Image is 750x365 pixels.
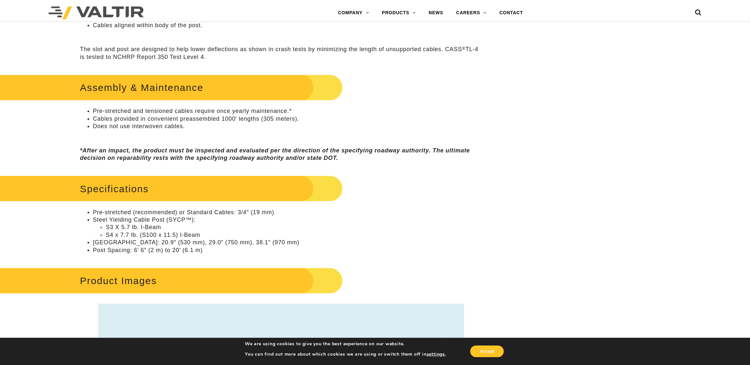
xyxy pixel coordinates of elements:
[93,115,483,123] li: Cables provided in convenient preassembled 1000′ lengths (305 meters).
[93,209,483,216] li: Pre-stretched (recommended) or Standard Cables: 3/4″ (19 mm)
[450,6,493,19] a: CAREERS
[427,351,445,357] button: settings
[80,147,470,161] em: *After an impact, the product must be inspected and evaluated per the direction of the specifying...
[93,239,483,246] li: [GEOGRAPHIC_DATA]: 20.9″ (530 mm), 29.0″ (750 mm), 38.1″ (970 mm)
[48,6,144,19] img: Valtir
[422,6,450,19] a: NEWS
[493,6,529,19] a: CONTACT
[332,6,376,19] a: COMPANY
[80,46,483,61] p: The slot and post are designed to help lower deflections as shown in crash tests by minimizing th...
[106,224,483,231] li: S3 X 5.7 lb. I-Beam
[106,231,483,239] li: S4 x 7.7 lb. (S100 x 11.5) I-Beam
[93,123,483,130] li: Does not use interwoven cables.
[93,107,483,115] li: Pre-stretched and tensioned cables require once yearly maintenance.*
[93,22,483,29] li: Cables aligned within body of the post.
[376,6,422,19] a: PRODUCTS
[470,346,504,357] button: Accept
[245,341,446,347] p: We are using cookies to give you the best experience on our website.
[93,247,483,254] li: Post Spacing: 6’ 6″ (2 m) to 20′ (6.1 m)
[245,351,446,357] p: You can find out more about which cookies we are using or switch them off in .
[462,46,466,51] sup: ®
[93,216,483,239] li: Steel Yielding Cable Post (SYCP™):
